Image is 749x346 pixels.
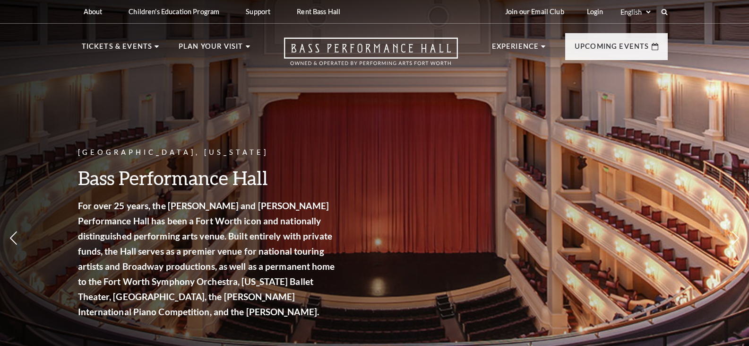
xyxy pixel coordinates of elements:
[78,200,335,317] strong: For over 25 years, the [PERSON_NAME] and [PERSON_NAME] Performance Hall has been a Fort Worth ico...
[619,8,652,17] select: Select:
[179,41,243,58] p: Plan Your Visit
[78,166,338,190] h3: Bass Performance Hall
[297,8,340,16] p: Rent Bass Hall
[129,8,219,16] p: Children's Education Program
[575,41,649,58] p: Upcoming Events
[84,8,103,16] p: About
[246,8,270,16] p: Support
[492,41,539,58] p: Experience
[82,41,153,58] p: Tickets & Events
[78,147,338,159] p: [GEOGRAPHIC_DATA], [US_STATE]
